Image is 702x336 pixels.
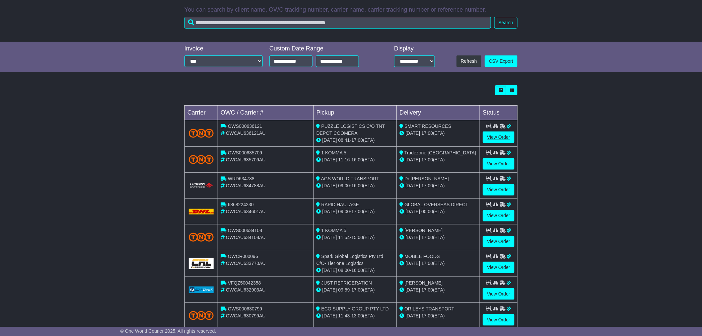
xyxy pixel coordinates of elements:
[399,208,477,215] div: (ETA)
[399,287,477,294] div: (ETA)
[483,184,515,196] a: View Order
[316,234,394,241] div: - (ETA)
[404,150,476,155] span: Tradezone [GEOGRAPHIC_DATA]
[322,183,337,188] span: [DATE]
[421,235,433,240] span: 17:00
[316,267,394,274] div: - (ETA)
[185,106,218,120] td: Carrier
[405,130,420,136] span: [DATE]
[189,129,214,138] img: TNT_Domestic.png
[189,155,214,164] img: TNT_Domestic.png
[228,202,254,207] span: 6868224230
[404,228,443,233] span: [PERSON_NAME]
[226,130,266,136] span: OWCAU636121AU
[226,287,266,293] span: OWCAU632903AU
[494,17,518,29] button: Search
[405,261,420,266] span: [DATE]
[321,306,389,311] span: ECO SUPPLY GROUP PTY LTD
[120,328,216,334] span: © One World Courier 2025. All rights reserved.
[338,137,350,143] span: 08:41
[226,183,266,188] span: OWCAU634788AU
[189,209,214,214] img: DHL.png
[338,235,350,240] span: 11:54
[483,210,515,221] a: View Order
[321,228,346,233] span: 1 KOMMA 5
[421,261,433,266] span: 17:00
[483,314,515,326] a: View Order
[228,306,262,311] span: OWS000630799
[316,124,385,136] span: PUZZLE LOGISTICS C/O TNT DEPOT COOMERA
[399,182,477,189] div: (ETA)
[316,182,394,189] div: - (ETA)
[483,262,515,273] a: View Order
[322,209,337,214] span: [DATE]
[322,157,337,162] span: [DATE]
[483,288,515,300] a: View Order
[483,131,515,143] a: View Order
[351,268,363,273] span: 16:00
[480,106,518,120] td: Status
[351,183,363,188] span: 16:00
[322,268,337,273] span: [DATE]
[405,209,420,214] span: [DATE]
[483,236,515,247] a: View Order
[226,235,266,240] span: OWCAU634108AU
[316,287,394,294] div: - (ETA)
[189,183,214,189] img: HiTrans.png
[351,209,363,214] span: 17:00
[226,157,266,162] span: OWCAU635709AU
[405,183,420,188] span: [DATE]
[189,311,214,320] img: TNT_Domestic.png
[351,137,363,143] span: 17:00
[226,209,266,214] span: OWCAU634601AU
[421,209,433,214] span: 00:00
[226,313,266,318] span: OWCAU630799AU
[351,287,363,293] span: 17:00
[189,287,214,293] img: GetCarrierServiceLogo
[456,55,481,67] button: Refresh
[322,235,337,240] span: [DATE]
[399,234,477,241] div: (ETA)
[351,157,363,162] span: 16:00
[338,268,350,273] span: 08:00
[404,202,468,207] span: GLOBAL OVERSEAS DIRECT
[351,313,363,318] span: 13:00
[316,156,394,163] div: - (ETA)
[338,313,350,318] span: 11:43
[399,156,477,163] div: (ETA)
[316,137,394,144] div: - (ETA)
[269,45,376,52] div: Custom Date Range
[399,312,477,319] div: (ETA)
[405,313,420,318] span: [DATE]
[338,183,350,188] span: 09:00
[321,280,372,286] span: JUST REFRIGERATION
[338,157,350,162] span: 11:16
[483,158,515,170] a: View Order
[228,124,262,129] span: OWS000636121
[338,209,350,214] span: 09:00
[394,45,435,52] div: Display
[189,233,214,242] img: TNT_Domestic.png
[321,176,379,181] span: AGS WORLD TRANSPORT
[399,260,477,267] div: (ETA)
[421,130,433,136] span: 17:00
[404,124,451,129] span: SMART RESOURCES
[316,208,394,215] div: - (ETA)
[405,287,420,293] span: [DATE]
[485,55,518,67] a: CSV Export
[405,235,420,240] span: [DATE]
[421,287,433,293] span: 17:00
[189,258,214,269] img: GetCarrierServiceLogo
[338,287,350,293] span: 09:59
[404,306,454,311] span: ORILEYS TRANSPORT
[228,254,258,259] span: OWCR000096
[421,183,433,188] span: 17:00
[228,280,261,286] span: VFQZ50042358
[404,280,443,286] span: [PERSON_NAME]
[397,106,480,120] td: Delivery
[405,157,420,162] span: [DATE]
[184,6,518,14] p: You can search by client name, OWC tracking number, carrier name, carrier tracking number or refe...
[404,176,449,181] span: Dr [PERSON_NAME]
[421,157,433,162] span: 17:00
[218,106,314,120] td: OWC / Carrier #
